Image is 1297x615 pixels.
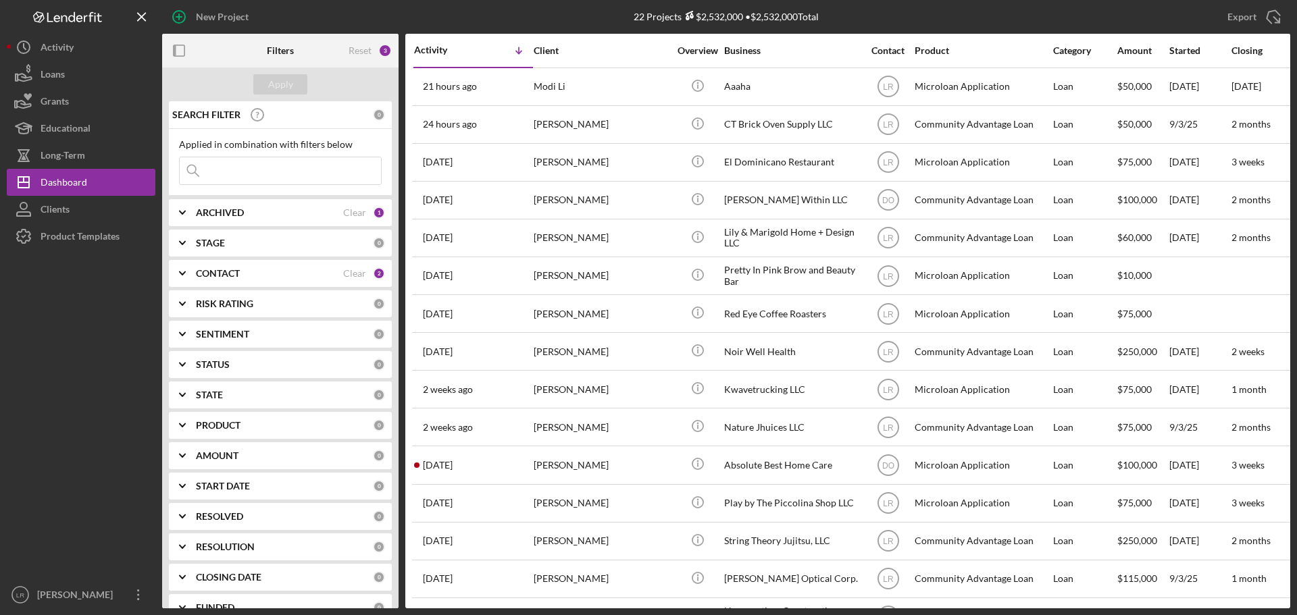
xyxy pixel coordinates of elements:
[267,45,294,56] b: Filters
[883,120,894,130] text: LR
[1053,144,1116,180] div: Loan
[7,169,155,196] button: Dashboard
[724,182,859,218] div: [PERSON_NAME] Within LLC
[882,196,894,205] text: DO
[534,485,669,521] div: [PERSON_NAME]
[1053,296,1116,331] div: Loan
[534,144,669,180] div: [PERSON_NAME]
[1117,45,1168,56] div: Amount
[196,511,243,522] b: RESOLVED
[915,182,1050,218] div: Community Advantage Loan
[724,69,859,105] div: Aaaha
[1053,182,1116,218] div: Loan
[1231,80,1261,92] time: [DATE]
[423,460,453,471] time: 2025-08-28 01:38
[7,196,155,223] a: Clients
[883,423,894,432] text: LR
[196,3,249,30] div: New Project
[724,258,859,294] div: Pretty In Pink Brow and Beauty Bar
[373,541,385,553] div: 0
[724,107,859,142] div: CT Brick Oven Supply LLC
[1231,383,1267,395] time: 1 month
[423,535,453,546] time: 2025-08-24 19:24
[534,296,669,331] div: [PERSON_NAME]
[423,157,453,167] time: 2025-09-15 16:15
[41,61,65,91] div: Loans
[883,537,894,546] text: LR
[915,561,1050,597] div: Community Advantage Loan
[1053,333,1116,369] div: Loan
[915,333,1050,369] div: Community Advantage Loan
[724,485,859,521] div: Play by The Piccolina Shop LLC
[41,142,85,172] div: Long-Term
[16,591,24,599] text: LR
[682,11,743,22] div: $2,532,000
[196,572,261,583] b: CLOSING DATE
[41,88,69,118] div: Grants
[196,420,240,431] b: PRODUCT
[1231,118,1271,130] time: 2 months
[7,88,155,115] a: Grants
[724,371,859,407] div: Kwavetrucking LLC
[1117,308,1152,319] span: $75,000
[672,45,723,56] div: Overview
[7,34,155,61] a: Activity
[373,510,385,523] div: 0
[724,333,859,369] div: Noir Well Health
[1169,182,1230,218] div: [DATE]
[423,81,477,92] time: 2025-09-16 18:26
[1053,523,1116,559] div: Loan
[534,561,669,597] div: [PERSON_NAME]
[915,371,1050,407] div: Microloan Application
[915,409,1050,445] div: Community Advantage Loan
[534,258,669,294] div: [PERSON_NAME]
[724,296,859,331] div: Red Eye Coffee Roasters
[1169,69,1230,105] div: [DATE]
[883,82,894,92] text: LR
[423,232,453,243] time: 2025-09-14 17:14
[41,196,70,226] div: Clients
[373,237,385,249] div: 0
[1117,346,1157,357] span: $250,000
[1117,459,1157,471] span: $100,000
[534,182,669,218] div: [PERSON_NAME]
[1117,156,1152,167] span: $75,000
[423,422,473,433] time: 2025-09-03 08:59
[1231,232,1271,243] time: 2 months
[423,573,453,584] time: 2025-08-22 15:15
[883,499,894,508] text: LR
[373,109,385,121] div: 0
[196,481,250,491] b: START DATE
[724,447,859,483] div: Absolute Best Home Care
[534,45,669,56] div: Client
[373,328,385,340] div: 0
[724,409,859,445] div: Nature Jhuices LLC
[1053,69,1116,105] div: Loan
[724,523,859,559] div: String Theory Jujitsu, LLC
[196,207,244,218] b: ARCHIVED
[41,223,120,253] div: Product Templates
[534,523,669,559] div: [PERSON_NAME]
[1214,3,1290,30] button: Export
[1169,220,1230,256] div: [DATE]
[196,329,249,340] b: SENTIMENT
[7,115,155,142] button: Educational
[41,169,87,199] div: Dashboard
[7,581,155,608] button: LR[PERSON_NAME]
[915,258,1050,294] div: Microloan Application
[1117,421,1152,433] span: $75,000
[1053,220,1116,256] div: Loan
[423,194,453,205] time: 2025-09-14 19:50
[7,142,155,169] a: Long-Term
[1053,485,1116,521] div: Loan
[1117,118,1152,130] span: $50,000
[423,309,453,319] time: 2025-09-10 17:19
[423,119,477,130] time: 2025-09-16 15:31
[196,602,234,613] b: FUNDED
[41,34,74,64] div: Activity
[1169,447,1230,483] div: [DATE]
[883,158,894,167] text: LR
[373,480,385,492] div: 0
